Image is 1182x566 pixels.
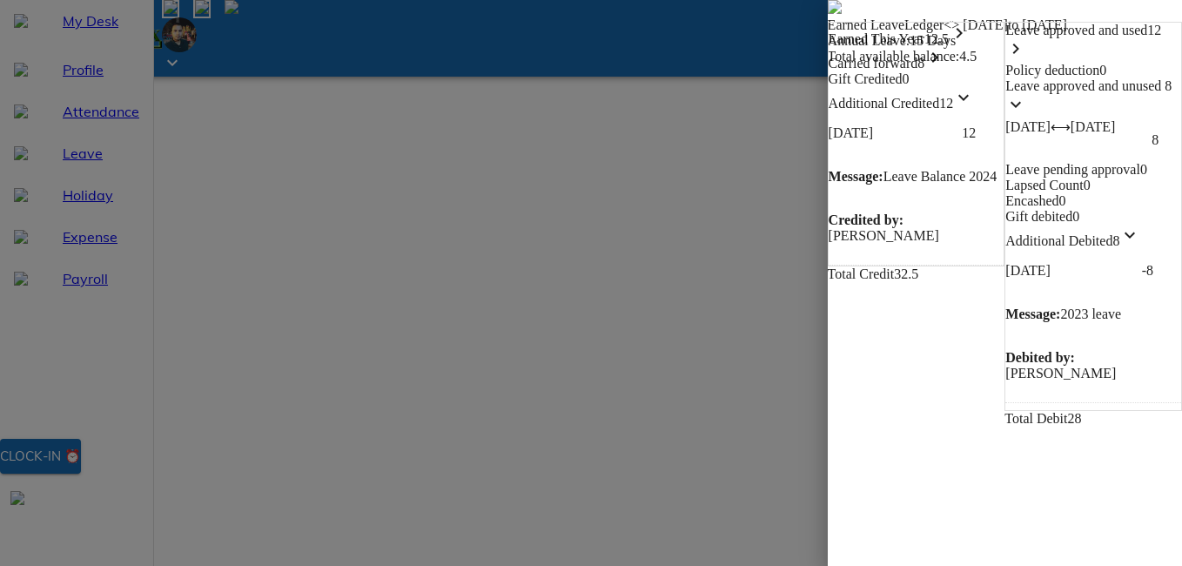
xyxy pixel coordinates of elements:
p: 2023 leave [1005,307,1181,322]
span: 32.5 [894,266,918,281]
span: 0 [1059,193,1066,208]
span: 0 [1099,63,1106,77]
i: keyboard_arrow_down [953,87,974,108]
span: Gift Credited [829,71,903,86]
strong: Debited by: [1005,350,1075,365]
span: Carried forward [829,56,918,71]
span: 8 [1112,233,1140,248]
p: -8 [1142,263,1153,279]
i: keyboard_arrow_right [1005,38,1026,59]
span: Gift debited [1005,209,1072,224]
span: 0 [1084,178,1091,192]
span: Leave approved and unused [1005,78,1161,93]
span: Additional Debited [1005,233,1112,248]
span: 12 [939,96,974,111]
span: Policy deduction [1005,63,1099,77]
strong: Credited by: [829,212,903,227]
span: Lapsed Count [1005,178,1083,192]
p: 8 [1152,132,1181,148]
span: Total Credit [828,266,895,281]
span: 0 [902,71,909,86]
p: [DATE] [829,125,945,141]
span: 8 [917,56,945,71]
i: keyboard_arrow_right [924,47,945,68]
i: keyboard_arrow_down [1119,225,1140,246]
span: 0 [1140,162,1147,177]
span: Earned This Year [829,31,924,46]
span: Additional Credited [829,96,940,111]
p: [DATE] [1005,263,1122,279]
p: Leave Balance 2024 [829,169,1004,185]
span: 0 [1072,209,1079,224]
strong: Message: [1005,307,1060,321]
span: 8 [1161,78,1172,93]
span: ⟷ [1051,119,1071,134]
i: keyboard_arrow_down [1005,94,1026,115]
span: [DATE] [1005,119,1051,134]
span: Earned Leave Ledger <> [DATE] to [DATE] [828,17,1067,32]
span: Leave pending approval [1005,162,1140,177]
span: 12.5 [924,31,970,46]
p: [PERSON_NAME] [829,212,1004,244]
p: 12 [962,125,976,141]
span: Total Debit [1004,411,1067,426]
span: Leave approved and used [1005,23,1147,37]
span: Encashed [1005,193,1058,208]
p: [PERSON_NAME] [1005,350,1181,381]
span: 12 [1005,23,1161,62]
i: keyboard_arrow_right [949,23,970,44]
span: 28 [1068,411,1082,426]
strong: Message: [829,169,883,184]
span: [DATE] [1071,119,1116,134]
